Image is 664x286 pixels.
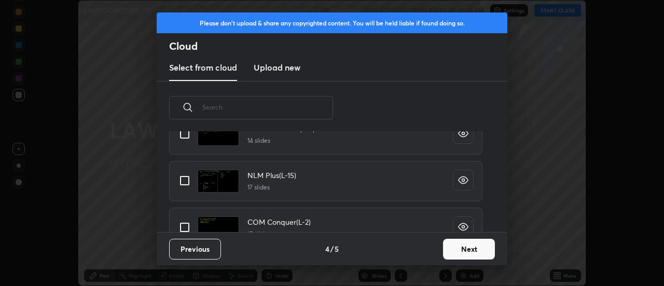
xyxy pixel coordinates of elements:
img: 1756920861FAOYEB.pdf [198,170,239,193]
img: 1756920861LAT2SD.pdf [198,123,239,146]
h3: Select from cloud [169,61,237,74]
div: grid [157,131,495,232]
img: 1756920861E2EAI0.pdf [198,216,239,239]
h4: / [330,243,334,254]
input: Search [202,85,333,129]
h4: 5 [335,243,339,254]
h4: 4 [325,243,329,254]
button: Next [443,239,495,260]
button: Previous [169,239,221,260]
h2: Cloud [169,39,507,53]
div: Please don't upload & share any copyrighted content. You will be held liable if found doing so. [157,12,507,33]
h3: Upload new [254,61,300,74]
h5: 17 slides [247,183,296,192]
h5: 15 slides [247,229,311,239]
h4: NLM Plus(L-15) [247,170,296,181]
h5: 14 slides [247,136,315,145]
h4: COM Conquer(L-2) [247,216,311,227]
